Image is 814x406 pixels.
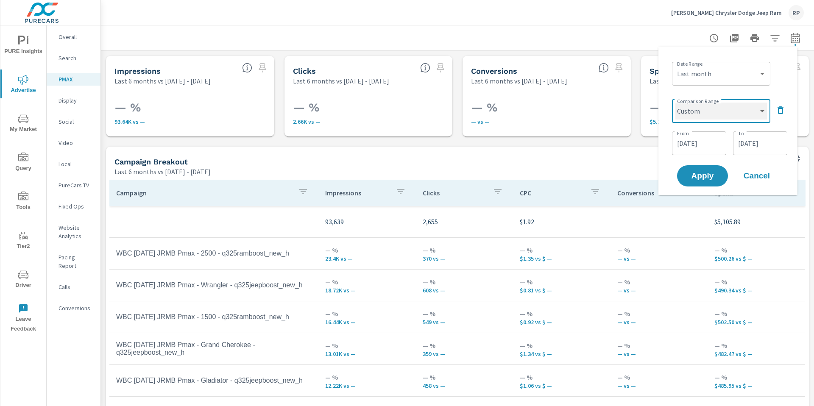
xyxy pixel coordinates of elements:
[47,158,100,170] div: Local
[47,94,100,107] div: Display
[787,30,804,47] button: Select Date Range
[325,382,409,389] p: 12,222 vs —
[617,309,701,319] p: — %
[47,200,100,213] div: Fixed Ops
[109,243,318,264] td: WBC [DATE] JRMB Pmax - 2500 - q325ramboost_new_h
[423,217,507,227] p: 2,655
[714,382,798,389] p: $485.95 vs $ —
[59,304,94,312] p: Conversions
[617,189,681,197] p: Conversions
[423,189,486,197] p: Clicks
[59,33,94,41] p: Overall
[109,306,318,328] td: WBC [DATE] JRMB Pmax - 1500 - q325ramboost_new_h
[726,30,743,47] button: "Export Report to PDF"
[3,270,44,290] span: Driver
[423,319,507,325] p: 549 vs —
[471,118,622,125] p: — vs —
[617,340,701,350] p: — %
[617,350,701,357] p: — vs —
[423,245,507,255] p: — %
[325,319,409,325] p: 16,442 vs —
[47,31,100,43] div: Overall
[617,255,701,262] p: — vs —
[325,245,409,255] p: — %
[423,340,507,350] p: — %
[650,67,673,75] h5: Spend
[520,350,604,357] p: $1.34 vs $ —
[677,165,728,186] button: Apply
[520,319,604,325] p: $0.92 vs $ —
[0,25,46,337] div: nav menu
[325,372,409,382] p: — %
[114,76,211,86] p: Last 6 months vs [DATE] - [DATE]
[59,96,94,105] p: Display
[325,255,409,262] p: 23,396 vs —
[423,382,507,389] p: 458 vs —
[59,181,94,189] p: PureCars TV
[3,231,44,251] span: Tier2
[293,118,444,125] p: 2,655 vs —
[47,52,100,64] div: Search
[325,277,409,287] p: — %
[293,67,316,75] h5: Clicks
[47,281,100,293] div: Calls
[740,172,774,180] span: Cancel
[471,76,567,86] p: Last 6 months vs [DATE] - [DATE]
[47,115,100,128] div: Social
[47,136,100,149] div: Video
[59,75,94,83] p: PMAX
[520,245,604,255] p: — %
[47,302,100,314] div: Conversions
[617,287,701,294] p: — vs —
[617,382,701,389] p: — vs —
[256,61,269,75] span: Select a preset comparison range to save this widget
[325,287,409,294] p: 18,718 vs —
[3,114,44,134] span: My Market
[714,277,798,287] p: — %
[650,100,801,115] h3: — %
[109,275,318,296] td: WBC [DATE] JRMB Pmax - Wrangler - q325jeepboost_new_h
[423,255,507,262] p: 370 vs —
[59,202,94,211] p: Fixed Ops
[520,382,604,389] p: $1.06 vs $ —
[471,100,622,115] h3: — %
[650,76,746,86] p: Last 6 months vs [DATE] - [DATE]
[47,251,100,272] div: Pacing Report
[617,245,701,255] p: — %
[3,75,44,95] span: Advertise
[293,100,444,115] h3: — %
[114,157,188,166] h5: Campaign Breakout
[767,30,783,47] button: Apply Filters
[3,192,44,212] span: Tools
[714,309,798,319] p: — %
[520,287,604,294] p: $0.81 vs $ —
[617,277,701,287] p: — %
[671,9,782,17] p: [PERSON_NAME] Chrysler Dodge Jeep Ram
[520,372,604,382] p: — %
[520,309,604,319] p: — %
[325,340,409,350] p: — %
[116,189,291,197] p: Campaign
[471,67,517,75] h5: Conversions
[114,67,161,75] h5: Impressions
[714,350,798,357] p: $482.47 vs $ —
[59,117,94,126] p: Social
[714,245,798,255] p: — %
[686,172,719,180] span: Apply
[520,217,604,227] p: $1.92
[109,370,318,391] td: WBC [DATE] JRMB Pmax - Gladiator - q325jeepboost_new_h
[599,63,609,73] span: Total Conversions include Actions, Leads and Unmapped.
[650,118,801,125] p: $5,106 vs $ —
[423,309,507,319] p: — %
[520,277,604,287] p: — %
[520,340,604,350] p: — %
[3,36,44,56] span: PURE Insights
[714,372,798,382] p: — %
[617,319,701,325] p: — vs —
[714,287,798,294] p: $490.34 vs $ —
[423,277,507,287] p: — %
[520,255,604,262] p: $1.35 vs $ —
[423,372,507,382] p: — %
[47,179,100,192] div: PureCars TV
[59,139,94,147] p: Video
